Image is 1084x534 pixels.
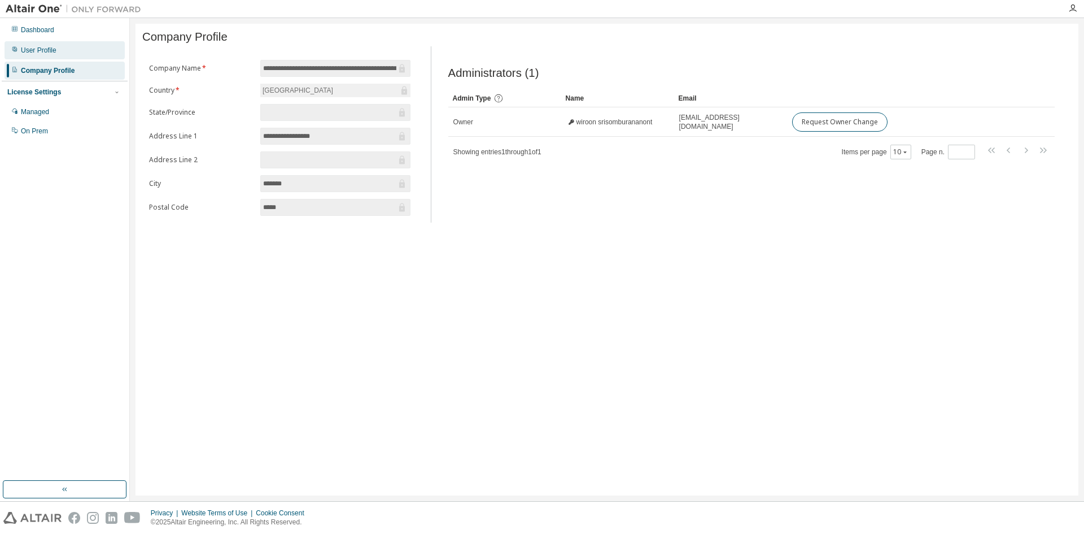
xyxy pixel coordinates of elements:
span: Page n. [921,145,975,159]
img: instagram.svg [87,512,99,524]
label: Postal Code [149,203,253,212]
label: Country [149,86,253,95]
div: Name [566,89,670,107]
label: Address Line 2 [149,155,253,164]
div: Privacy [151,509,181,518]
label: City [149,179,253,188]
img: facebook.svg [68,512,80,524]
span: Owner [453,118,473,127]
img: youtube.svg [124,512,141,524]
div: [GEOGRAPHIC_DATA] [260,84,410,97]
span: Administrators (1) [448,67,539,80]
img: linkedin.svg [106,512,117,524]
div: On Prem [21,127,48,136]
button: 10 [893,147,908,157]
span: Company Profile [142,31,228,44]
button: Request Owner Change [792,112,888,132]
span: Admin Type [453,94,491,102]
span: [EMAIL_ADDRESS][DOMAIN_NAME] [679,113,782,131]
img: altair_logo.svg [3,512,62,524]
div: Managed [21,107,49,116]
span: Items per page [842,145,911,159]
div: License Settings [7,88,61,97]
div: Cookie Consent [256,509,311,518]
img: Altair One [6,3,147,15]
div: Dashboard [21,25,54,34]
div: Company Profile [21,66,75,75]
p: © 2025 Altair Engineering, Inc. All Rights Reserved. [151,518,311,527]
label: Company Name [149,64,253,73]
label: Address Line 1 [149,132,253,141]
div: User Profile [21,46,56,55]
span: wiroon srisomburananont [576,118,653,127]
div: Website Terms of Use [181,509,256,518]
span: Showing entries 1 through 1 of 1 [453,148,541,156]
label: State/Province [149,108,253,117]
div: Email [679,89,783,107]
div: [GEOGRAPHIC_DATA] [261,84,335,97]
